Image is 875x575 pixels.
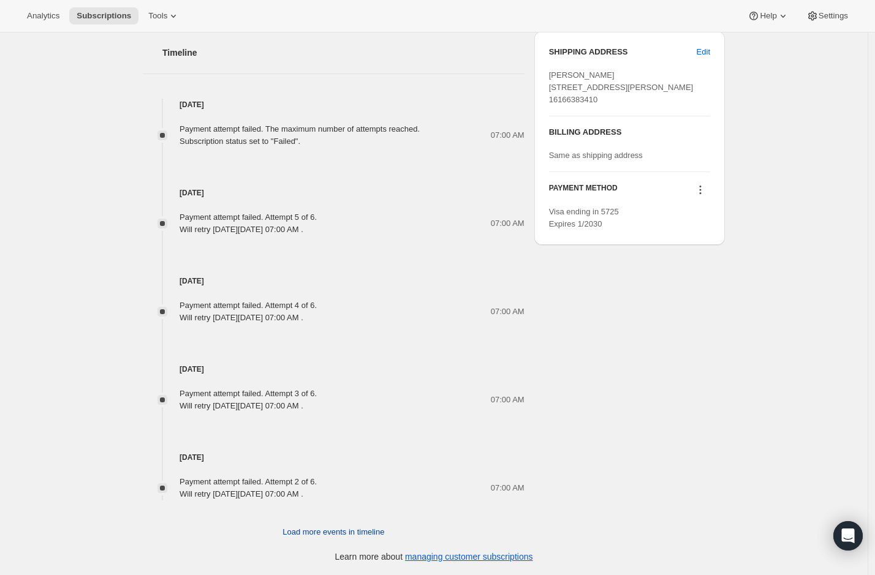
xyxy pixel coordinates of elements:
h4: [DATE] [143,99,525,111]
button: Subscriptions [69,7,138,24]
span: 07:00 AM [491,217,525,230]
p: Learn more about [335,551,533,563]
h4: [DATE] [143,363,525,375]
span: [PERSON_NAME] [STREET_ADDRESS][PERSON_NAME] 16166383410 [549,70,694,104]
h4: [DATE] [143,187,525,199]
div: Payment attempt failed. Attempt 3 of 6. Will retry [DATE][DATE] 07:00 AM . [180,388,317,412]
span: Help [760,11,776,21]
span: Settings [819,11,848,21]
span: 07:00 AM [491,482,525,494]
h4: [DATE] [143,275,525,287]
button: Load more events in timeline [275,522,392,542]
span: Visa ending in 5725 Expires 1/2030 [549,207,619,228]
h2: Timeline [162,47,525,59]
a: managing customer subscriptions [405,552,533,562]
h3: BILLING ADDRESS [549,126,710,138]
span: Same as shipping address [549,151,643,160]
span: 07:00 AM [491,394,525,406]
button: Analytics [20,7,67,24]
div: Payment attempt failed. Attempt 2 of 6. Will retry [DATE][DATE] 07:00 AM . [180,476,317,500]
button: Edit [689,42,718,62]
span: Tools [148,11,167,21]
h3: SHIPPING ADDRESS [549,46,697,58]
div: Payment attempt failed. Attempt 5 of 6. Will retry [DATE][DATE] 07:00 AM . [180,211,317,236]
span: 07:00 AM [491,306,525,318]
span: Load more events in timeline [282,526,384,538]
div: Payment attempt failed. The maximum number of attempts reached. Subscription status set to "Failed". [180,123,420,148]
button: Settings [799,7,855,24]
h3: PAYMENT METHOD [549,183,618,200]
button: Help [740,7,796,24]
span: Analytics [27,11,59,21]
button: Tools [141,7,187,24]
span: Subscriptions [77,11,131,21]
span: Edit [697,46,710,58]
span: 07:00 AM [491,129,525,141]
div: Payment attempt failed. Attempt 4 of 6. Will retry [DATE][DATE] 07:00 AM . [180,299,317,324]
h4: [DATE] [143,451,525,464]
div: Open Intercom Messenger [833,521,863,551]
